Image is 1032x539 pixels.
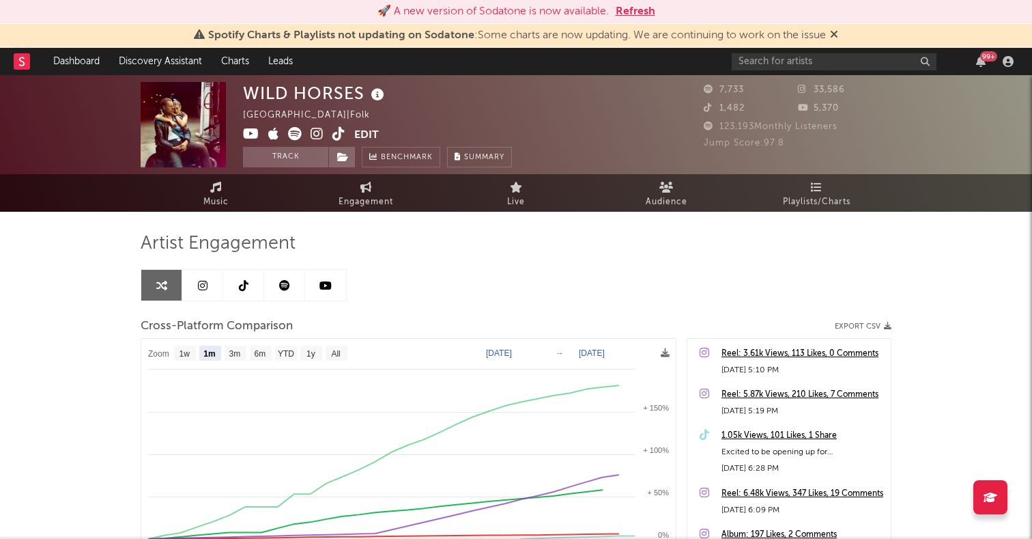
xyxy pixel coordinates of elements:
[339,194,393,210] span: Engagement
[243,107,386,124] div: [GEOGRAPHIC_DATA] | Folk
[741,174,891,212] a: Playlists/Charts
[783,194,850,210] span: Playlists/Charts
[180,349,190,359] text: 1w
[229,349,241,359] text: 3m
[591,174,741,212] a: Audience
[721,444,884,460] div: Excited to be opening up for @[PERSON_NAME] in these cities in October. Know anyone in these spot...
[109,48,212,75] a: Discovery Assistant
[141,318,293,335] span: Cross-Platform Comparison
[643,446,669,454] text: + 100%
[141,174,291,212] a: Music
[721,387,884,403] a: Reel: 5.87k Views, 210 Likes, 7 Comments
[291,174,441,212] a: Engagement
[381,150,433,166] span: Benchmark
[648,488,670,497] text: + 50%
[976,56,986,67] button: 99+
[579,348,605,358] text: [DATE]
[362,147,440,167] a: Benchmark
[704,122,837,131] span: 123,193 Monthly Listeners
[830,30,838,41] span: Dismiss
[331,349,340,359] text: All
[732,53,936,70] input: Search for artists
[208,30,826,41] span: : Some charts are now updating. We are continuing to work on the issue
[646,194,687,210] span: Audience
[377,3,609,20] div: 🚀 A new version of Sodatone is now available.
[798,104,839,113] span: 5,370
[798,85,845,94] span: 33,586
[980,51,997,61] div: 99 +
[721,362,884,378] div: [DATE] 5:10 PM
[278,349,294,359] text: YTD
[44,48,109,75] a: Dashboard
[464,154,504,161] span: Summary
[643,404,669,412] text: + 150%
[721,486,884,502] a: Reel: 6.48k Views, 347 Likes, 19 Comments
[243,147,328,167] button: Track
[721,403,884,419] div: [DATE] 5:19 PM
[306,349,315,359] text: 1y
[507,194,525,210] span: Live
[721,428,884,444] a: 1.05k Views, 101 Likes, 1 Share
[721,502,884,519] div: [DATE] 6:09 PM
[704,85,744,94] span: 7,733
[212,48,259,75] a: Charts
[721,460,884,477] div: [DATE] 6:28 PM
[208,30,474,41] span: Spotify Charts & Playlists not updating on Sodatone
[203,194,229,210] span: Music
[354,127,379,144] button: Edit
[148,349,169,359] text: Zoom
[835,322,891,331] button: Export CSV
[441,174,591,212] a: Live
[556,348,564,358] text: →
[486,348,512,358] text: [DATE]
[721,346,884,362] a: Reel: 3.61k Views, 113 Likes, 0 Comments
[704,104,745,113] span: 1,482
[259,48,302,75] a: Leads
[658,531,669,539] text: 0%
[243,82,388,105] div: WILD HORSES
[203,349,215,359] text: 1m
[704,139,784,148] span: Jump Score: 97.8
[255,349,266,359] text: 6m
[141,236,296,252] span: Artist Engagement
[616,3,655,20] button: Refresh
[447,147,512,167] button: Summary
